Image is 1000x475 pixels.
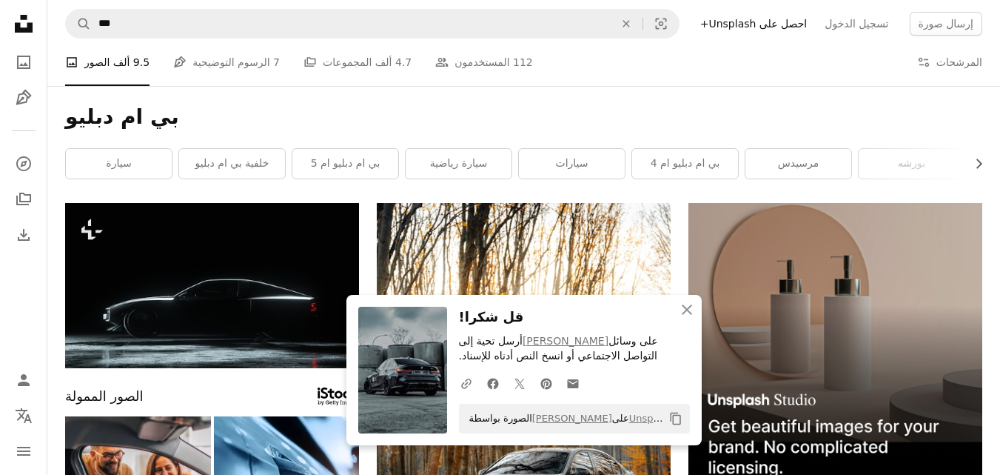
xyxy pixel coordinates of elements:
font: المرشحات [936,56,982,68]
font: 7 [273,56,280,68]
a: سيارات [519,149,625,179]
font: المستخدمون [454,56,509,68]
a: سجل التنزيل [9,220,38,250]
button: البحث في Unsplash [66,10,91,38]
font: الرسوم التوضيحية [192,56,269,68]
font: تسجيل الدخول [825,18,888,30]
a: [PERSON_NAME] [532,413,612,424]
font: أرسل تحية إلى [459,335,523,347]
font: إرسال صورة [919,18,973,30]
button: قائمة طعام [9,436,38,466]
a: المجموعات 4.7 ألف [303,39,412,86]
font: على [612,413,629,424]
font: بي ام دبليو ام 4 [651,157,720,169]
font: بي ام دبليو [65,104,179,129]
font: بورشه [898,157,925,169]
button: نسخ إلى الحافظة [663,406,688,431]
font: مرسيدس [778,157,819,169]
a: شارك على الفيسبوك [480,368,506,398]
button: إرسال صورة [910,12,982,36]
a: سيارة [66,149,172,179]
a: الرسوم التوضيحية 7 [173,39,280,86]
a: [PERSON_NAME] [523,335,608,347]
a: المجموعات [9,185,38,214]
button: قم بالتمرير إلى القائمة إلى اليمين [965,149,982,179]
img: سيارة متوقفة في الظلام مع أضواءها مضاءة [65,203,359,368]
font: الصورة بواسطة [469,413,532,424]
button: لغة [9,401,38,431]
a: تسجيل الدخول / التسجيل [9,365,38,395]
a: سيارة رياضية [406,149,511,179]
a: بورشه [859,149,964,179]
a: المشاركة عبر البريد الإلكتروني [560,368,586,398]
button: البحث البصري [643,10,679,38]
form: البحث عن الصور المرئية في جميع أنحاء الموقع [65,9,679,39]
a: الرسوم التوضيحية [9,83,38,113]
a: بي ام دبليو ام 5 [292,149,398,179]
a: سيارة متوقفة في الظلام مع أضواءها مضاءة [65,279,359,292]
a: Unsplash [629,413,673,424]
a: شارك على تويتر [506,368,533,398]
a: الصور [9,47,38,77]
font: على وسائل التواصل الاجتماعي أو انسخ النص أدناه للإسناد. [459,335,658,362]
a: شارك على بينتريست [533,368,560,398]
font: سيارات [555,157,588,169]
a: سيارة بي ام دبليو ام 3 كوبيه سوداء اللون متوقفة في الغابة أثناء النهار [377,457,671,471]
font: احصل على Unsplash+ [700,18,808,30]
font: سيارة رياضية [430,157,487,169]
font: قل شكرا! [459,309,524,325]
a: المستخدمون 112 [435,39,533,86]
a: بي ام دبليو ام 4 [632,149,738,179]
font: المجموعات [323,56,372,68]
font: 112 [513,56,533,68]
button: المرشحات [917,39,982,86]
button: واضح [610,10,642,38]
a: خلفية بي ام دبليو [179,149,285,179]
font: بي ام دبليو ام 5 [311,157,380,169]
font: سيارة [106,157,131,169]
font: الصور الممولة [65,388,144,404]
a: احصل على Unsplash+ [691,12,816,36]
a: تسجيل الدخول [816,12,897,36]
a: مرسيدس [745,149,851,179]
font: خلفية بي ام دبليو [195,157,269,169]
a: يستكشف [9,149,38,179]
font: 4.7 ألف [375,56,412,68]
